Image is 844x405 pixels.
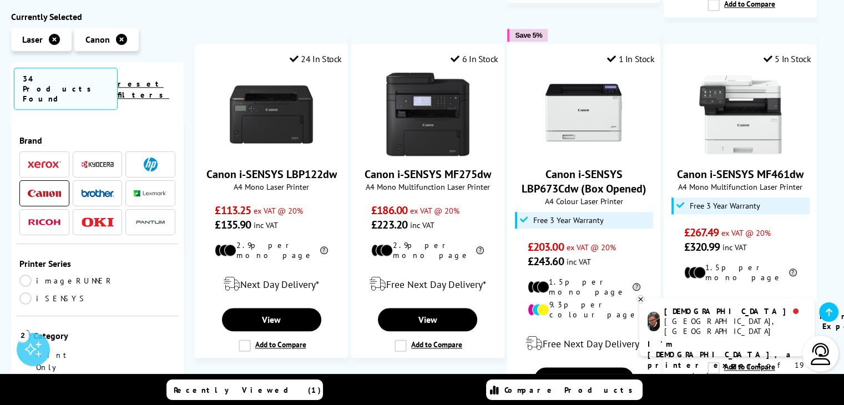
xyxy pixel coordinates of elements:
img: OKI [81,217,114,227]
img: Canon i-SENSYS LBP673Cdw (Box Opened) [542,73,625,156]
img: Canon [28,190,61,197]
li: 2.9p per mono page [371,240,484,260]
span: ex VAT @ 20% [721,227,771,238]
img: user-headset-light.svg [810,343,832,365]
span: £113.25 [215,203,251,217]
span: Compare Products [504,385,639,395]
a: Canon i-SENSYS LBP122dw [230,147,313,158]
span: Laser [22,34,43,45]
span: £243.60 [528,254,564,269]
span: £135.90 [215,217,251,232]
a: View [222,308,321,331]
a: Xerox [28,158,61,171]
span: £223.20 [371,217,407,232]
span: A4 Mono Laser Printer [201,181,342,192]
a: imageRUNNER [19,275,114,287]
span: ex VAT @ 20% [410,205,459,216]
img: Canon i-SENSYS MF275dw [386,73,469,156]
span: Brand [19,135,175,146]
img: Kyocera [81,160,114,169]
a: iSENSYS [19,292,98,305]
img: Lexmark [134,190,167,197]
li: 1.5p per mono page [528,277,640,297]
a: Canon i-SENSYS MF275dw [386,147,469,158]
div: 1 In Stock [607,53,655,64]
span: inc VAT [722,242,747,252]
span: A4 Mono Multifunction Laser Printer [357,181,498,192]
span: Recently Viewed (1) [174,385,321,395]
img: HP [144,158,158,171]
span: inc VAT [567,256,591,267]
span: £203.00 [528,240,564,254]
li: 2.9p per mono page [215,240,327,260]
div: Currently Selected [11,11,184,22]
a: Print Only [19,349,98,373]
span: Free 3 Year Warranty [690,201,760,210]
a: Canon i-SENSYS MF461dw [677,167,803,181]
span: inc VAT [254,220,278,230]
a: View [534,367,634,391]
li: 9.3p per colour page [528,300,640,320]
div: 5 In Stock [764,53,811,64]
a: Canon i-SENSYS LBP673Cdw (Box Opened) [522,167,646,196]
a: HP [134,158,167,171]
img: chris-livechat.png [648,312,660,331]
img: Xerox [28,161,61,169]
a: Canon [28,186,61,200]
a: OKI [81,215,114,229]
span: £320.99 [684,240,720,254]
a: reset filters [118,79,169,100]
span: Printer Series [19,258,175,269]
span: A4 Colour Laser Printer [513,196,654,206]
span: £267.49 [684,225,719,240]
li: 1.5p per mono page [684,262,797,282]
a: View [378,308,477,331]
span: ex VAT @ 20% [254,205,303,216]
div: 24 In Stock [290,53,342,64]
span: £186.00 [371,203,407,217]
span: inc VAT [410,220,434,230]
div: 2 [17,329,29,341]
p: of 19 years! Leave me a message and I'll respond ASAP [648,339,806,402]
img: Pantum [134,216,167,229]
img: Canon i-SENSYS LBP122dw [230,73,313,156]
div: modal_delivery [357,269,498,300]
img: Canon i-SENSYS MF461dw [699,73,782,156]
span: Free 3 Year Warranty [533,216,604,225]
button: Save 5% [507,29,547,42]
img: Ricoh [28,219,61,225]
a: Brother [81,186,114,200]
div: [DEMOGRAPHIC_DATA] [664,306,806,316]
a: Recently Viewed (1) [166,379,323,400]
img: Brother [81,189,114,197]
a: Kyocera [81,158,114,171]
div: modal_delivery [201,269,342,300]
label: Add to Compare [239,340,306,352]
label: Add to Compare [395,340,462,352]
span: Save 5% [515,31,542,39]
div: modal_delivery [513,328,654,359]
b: I'm [DEMOGRAPHIC_DATA], a printer expert [648,339,794,370]
div: [GEOGRAPHIC_DATA], [GEOGRAPHIC_DATA] [664,316,806,336]
a: Pantum [134,215,167,229]
span: A4 Mono Multifunction Laser Printer [670,181,811,192]
div: modal_delivery [670,291,811,322]
a: Canon i-SENSYS LBP673Cdw (Box Opened) [542,147,625,158]
span: Category [33,330,175,343]
a: Canon i-SENSYS MF275dw [365,167,491,181]
a: Lexmark [134,186,167,200]
a: Ricoh [28,215,61,229]
div: 6 In Stock [451,53,498,64]
span: ex VAT @ 20% [567,242,616,252]
a: Compare Products [486,379,643,400]
span: 34 Products Found [14,68,118,110]
a: Canon i-SENSYS LBP122dw [206,167,337,181]
span: Canon [85,34,110,45]
a: Canon i-SENSYS MF461dw [699,147,782,158]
